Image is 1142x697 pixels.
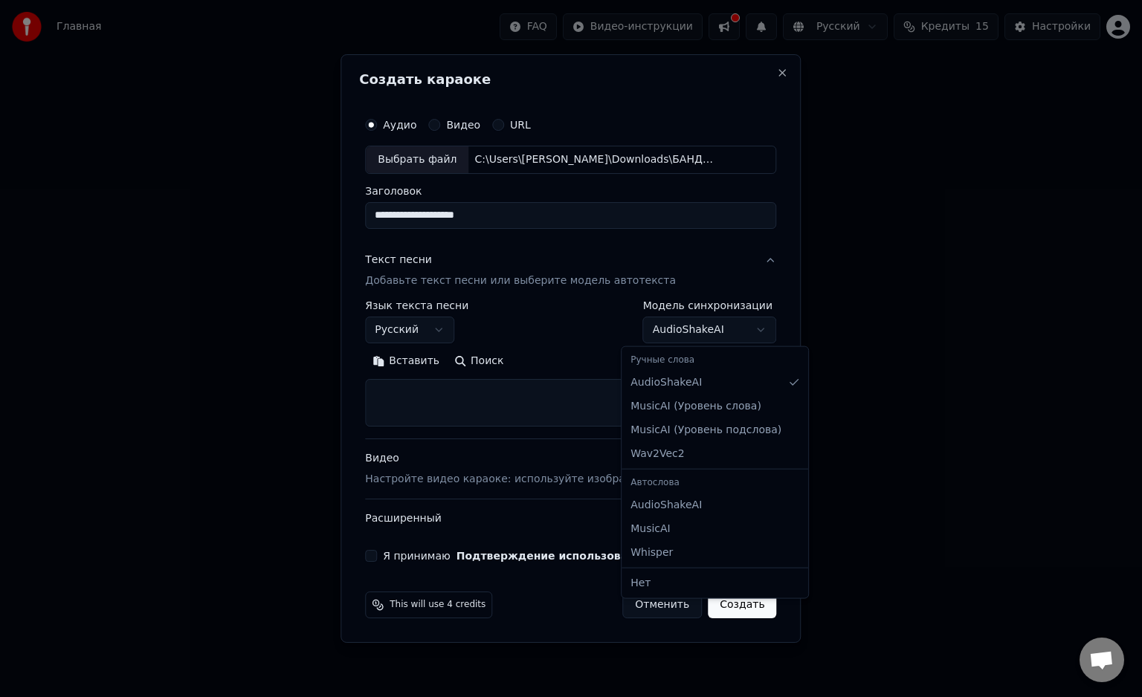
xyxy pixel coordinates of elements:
[625,473,805,493] div: Автослова
[630,575,651,590] span: Нет
[630,447,684,461] span: Wav2Vec2
[630,498,702,513] span: AudioShakeAI
[630,375,702,390] span: AudioShakeAI
[625,350,805,371] div: Ручные слова
[630,423,781,438] span: MusicAI ( Уровень подслова )
[630,545,673,560] span: Whisper
[630,399,761,414] span: MusicAI ( Уровень слова )
[630,521,671,536] span: MusicAI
